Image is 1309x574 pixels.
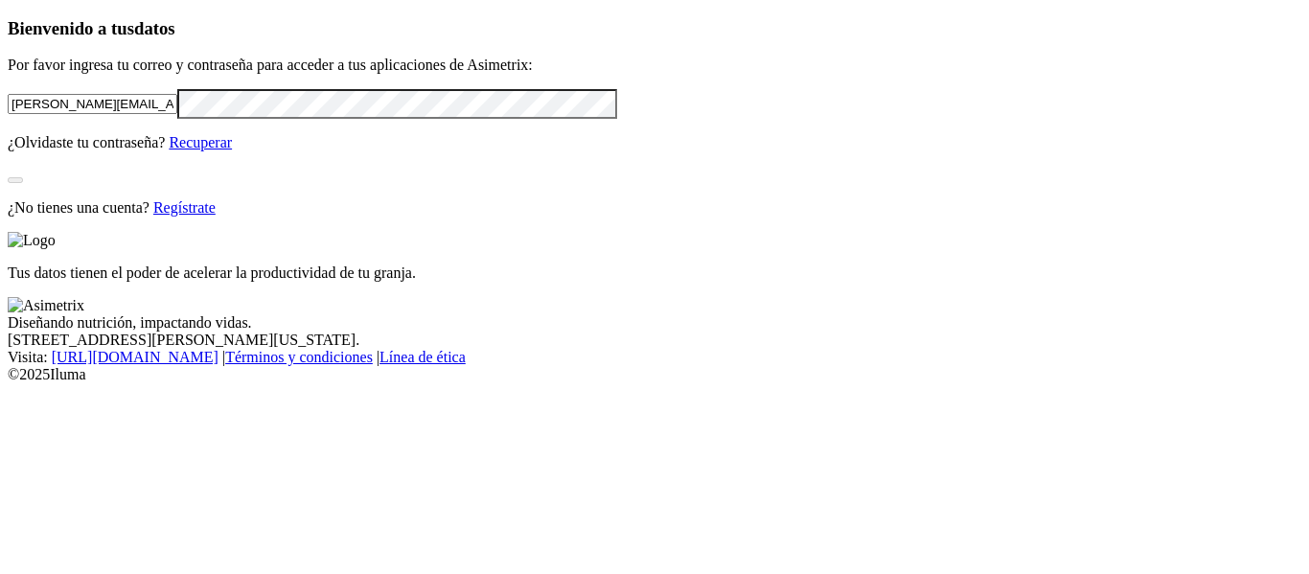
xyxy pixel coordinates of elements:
[8,57,1301,74] p: Por favor ingresa tu correo y contraseña para acceder a tus aplicaciones de Asimetrix:
[8,332,1301,349] div: [STREET_ADDRESS][PERSON_NAME][US_STATE].
[8,199,1301,217] p: ¿No tienes una cuenta?
[8,94,177,114] input: Tu correo
[8,264,1301,282] p: Tus datos tienen el poder de acelerar la productividad de tu granja.
[134,18,175,38] span: datos
[8,297,84,314] img: Asimetrix
[8,366,1301,383] div: © 2025 Iluma
[8,349,1301,366] div: Visita : | |
[52,349,218,365] a: [URL][DOMAIN_NAME]
[225,349,373,365] a: Términos y condiciones
[8,232,56,249] img: Logo
[379,349,466,365] a: Línea de ética
[8,134,1301,151] p: ¿Olvidaste tu contraseña?
[153,199,216,216] a: Regístrate
[8,314,1301,332] div: Diseñando nutrición, impactando vidas.
[8,18,1301,39] h3: Bienvenido a tus
[169,134,232,150] a: Recuperar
